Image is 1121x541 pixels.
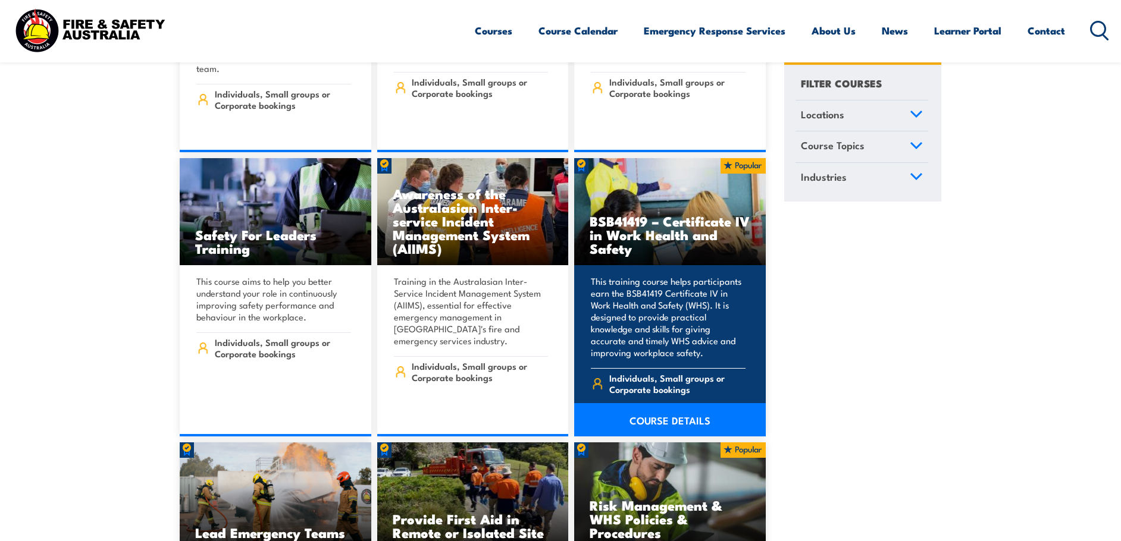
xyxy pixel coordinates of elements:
[796,100,928,131] a: Locations
[801,169,847,185] span: Industries
[609,372,746,395] span: Individuals, Small groups or Corporate bookings
[180,158,371,265] a: Safety For Leaders Training
[934,15,1001,46] a: Learner Portal
[412,360,548,383] span: Individuals, Small groups or Corporate bookings
[801,106,844,122] span: Locations
[644,15,785,46] a: Emergency Response Services
[590,214,750,255] h3: BSB41419 – Certificate IV in Work Health and Safety
[215,88,351,111] span: Individuals, Small groups or Corporate bookings
[591,275,746,358] p: This training course helps participants earn the BSB41419 Certificate IV in Work Health and Safet...
[1028,15,1065,46] a: Contact
[882,15,908,46] a: News
[412,76,548,99] span: Individuals, Small groups or Corporate bookings
[574,158,766,265] img: BSB41419 – Certificate IV in Work Health and Safety
[574,403,766,436] a: COURSE DETAILS
[196,275,351,323] p: This course aims to help you better understand your role in continuously improving safety perform...
[812,15,856,46] a: About Us
[393,187,553,255] h3: Awareness of the Australasian Inter-service Incident Management System (AIIMS)
[590,498,750,539] h3: Risk Management & WHS Policies & Procedures
[180,158,371,265] img: Safety For Leaders
[801,138,865,154] span: Course Topics
[538,15,618,46] a: Course Calendar
[475,15,512,46] a: Courses
[377,158,569,265] img: Awareness of the Australasian Inter-service Incident Management System (AIIMS)
[796,163,928,194] a: Industries
[796,132,928,163] a: Course Topics
[393,512,553,539] h3: Provide First Aid in Remote or Isolated Site
[195,228,356,255] h3: Safety For Leaders Training
[215,336,351,359] span: Individuals, Small groups or Corporate bookings
[801,75,882,91] h4: FILTER COURSES
[609,76,746,99] span: Individuals, Small groups or Corporate bookings
[195,526,356,539] h3: Lead Emergency Teams
[394,275,549,347] p: Training in the Australasian Inter-Service Incident Management System (AIIMS), essential for effe...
